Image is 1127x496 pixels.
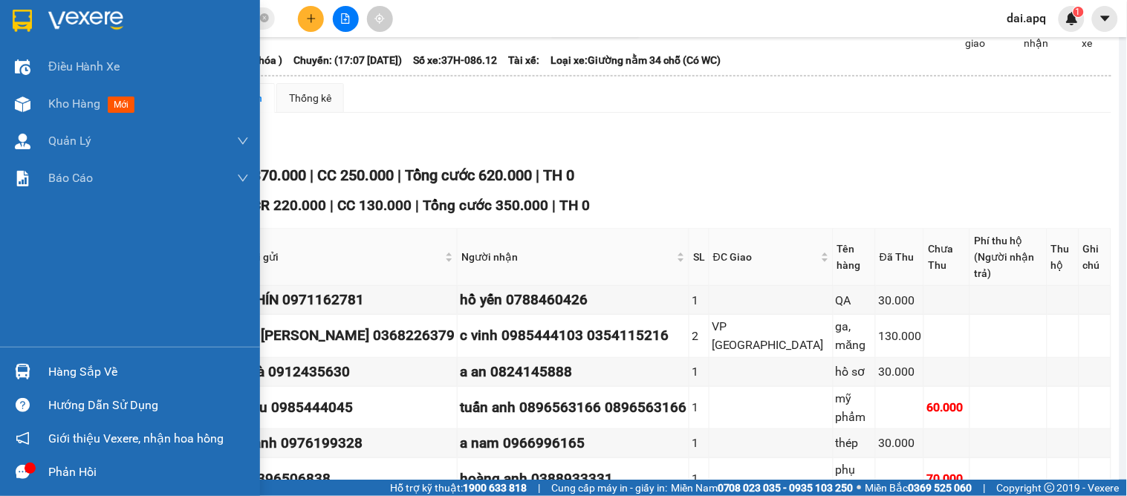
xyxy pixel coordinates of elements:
div: 1 [692,434,707,452]
div: a thành 0976199328 [230,432,455,454]
th: Đã Thu [876,229,924,286]
span: | [397,166,401,184]
span: down [237,135,249,147]
span: question-circle [16,398,30,412]
div: a an 0824145888 [460,361,686,383]
div: mỹ phẩm [836,389,873,426]
strong: PHIẾU GỬI HÀNG [56,105,177,121]
div: c vinh 0985444103 0354115216 [460,324,686,347]
div: a hoà 0912435630 [230,361,455,383]
span: Quản Lý [48,131,91,150]
span: file-add [340,13,351,24]
span: CC 130.000 [337,197,412,214]
span: Loại xe: Giường nằm 34 chỗ (Có WC) [550,52,721,68]
div: GÌ CHÍN 0971162781 [230,289,455,311]
div: QA [836,291,873,310]
div: 1 [692,469,707,488]
img: icon-new-feature [1065,12,1079,25]
span: [GEOGRAPHIC_DATA], [GEOGRAPHIC_DATA] ↔ [GEOGRAPHIC_DATA] [55,63,177,102]
div: 70.000 [926,469,967,488]
span: Số xe: 37H-086.12 [413,52,497,68]
strong: 0708 023 035 - 0935 103 250 [718,482,854,494]
button: file-add [333,6,359,32]
img: warehouse-icon [15,364,30,379]
strong: 0369 525 060 [909,482,972,494]
span: Báo cáo [48,169,93,187]
sup: 1 [1074,7,1084,17]
span: | [984,480,986,496]
span: CR 220.000 [252,197,326,214]
th: SL [689,229,709,286]
div: hoàng anh 0388933331 [460,468,686,490]
button: plus [298,6,324,32]
div: 130.000 [878,327,921,345]
div: 30.000 [878,362,921,381]
div: 2 [692,327,707,345]
span: TH 0 [543,166,574,184]
span: CC 250.000 [317,166,394,184]
span: ĐC Giao [713,249,818,265]
span: Miền Bắc [865,480,972,496]
img: solution-icon [15,171,30,186]
span: close-circle [260,13,269,22]
span: | [415,197,419,214]
span: Tổng cước 350.000 [423,197,548,214]
span: copyright [1045,483,1055,493]
span: | [536,166,539,184]
th: Chưa Thu [924,229,970,286]
button: caret-down [1092,6,1118,32]
span: ⚪️ [857,485,862,491]
span: Điều hành xe [48,57,120,76]
span: Kho hàng [48,97,100,111]
th: Tên hàng [834,229,876,286]
span: VI1508253570 [183,95,268,111]
div: 30.000 [878,291,921,310]
div: VP [GEOGRAPHIC_DATA] [712,317,831,354]
span: Cung cấp máy in - giấy in: [551,480,667,496]
span: dai.apq [996,9,1059,27]
div: Hàng sắp về [48,361,249,383]
div: 1 [692,291,707,310]
strong: CHUYỂN PHÁT NHANH AN PHÚ QUÝ [63,12,170,60]
div: hồ yến 0788460426 [460,289,686,311]
span: mới [108,97,134,113]
div: 1 [692,362,707,381]
div: Phản hồi [48,461,249,483]
span: Giới thiệu Vexere, nhận hoa hồng [48,429,224,448]
div: Hướng dẫn sử dụng [48,394,249,417]
span: Chuyến: (17:07 [DATE]) [293,52,402,68]
div: 60.000 [926,398,967,417]
span: TH 0 [559,197,590,214]
div: kh 0396506838 [230,468,455,490]
span: | [330,197,334,214]
span: plus [306,13,316,24]
th: Ghi chú [1079,229,1111,286]
div: hồ sơ [836,362,873,381]
th: Thu hộ [1048,229,1079,286]
div: 30.000 [878,434,921,452]
span: Hỗ trợ kỹ thuật: [390,480,527,496]
span: aim [374,13,385,24]
span: 1 [1076,7,1081,17]
img: warehouse-icon [15,134,30,149]
strong: 1900 633 818 [463,482,527,494]
span: Người nhận [461,249,674,265]
div: ga, măng [836,317,873,354]
div: a kiều 0985444045 [230,397,455,419]
span: | [538,480,540,496]
span: close-circle [260,12,269,26]
span: caret-down [1099,12,1112,25]
span: message [16,465,30,479]
div: CHÚ [PERSON_NAME] 0368226379 [230,324,455,347]
div: tuấn anh 0896563166 0896563166 [460,397,686,419]
div: a nam 0966996165 [460,432,686,454]
span: Miền Nam [671,480,854,496]
div: 1 [692,398,707,417]
span: CR 370.000 [230,166,306,184]
span: | [310,166,314,184]
button: aim [367,6,393,32]
img: logo [8,52,50,125]
img: warehouse-icon [15,97,30,112]
span: Tài xế: [508,52,539,68]
span: down [237,172,249,184]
